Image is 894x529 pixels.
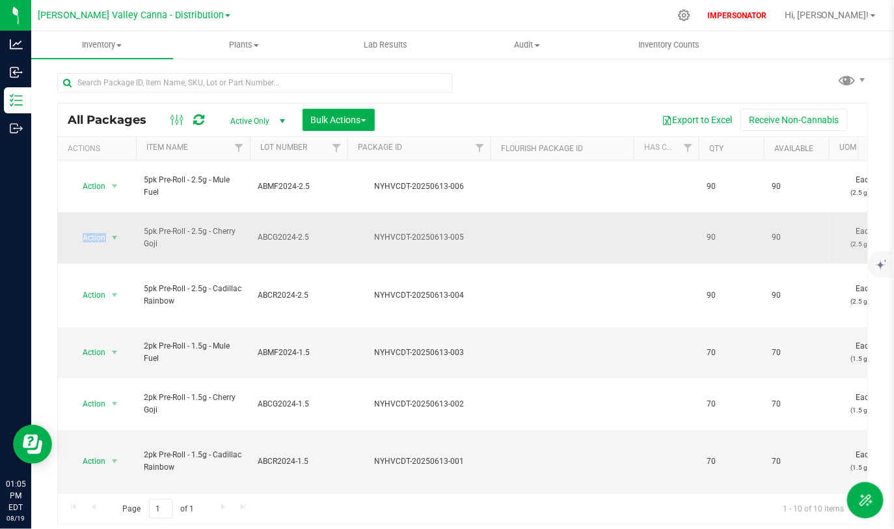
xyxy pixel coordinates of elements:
[144,449,242,474] span: 2pk Pre-Roll - 1.5g - Cadillac Rainbow
[10,94,23,107] inline-svg: Inventory
[345,180,493,193] div: NYHVCDT-20250613-006
[258,455,340,468] span: ABCR2024-1.5
[837,340,893,365] span: Each
[774,144,813,153] a: Available
[457,39,597,51] span: Audit
[707,289,756,302] span: 90
[311,115,366,125] span: Bulk Actions
[258,289,340,302] span: ABCR2024-2.5
[10,66,23,79] inline-svg: Inbound
[144,283,242,307] span: 5pk Pre-Roll - 2.5g - Cadillac Rainbow
[772,455,821,468] span: 70
[144,174,242,199] span: 5pk Pre-Roll - 2.5g - Mule Fuel
[345,289,493,302] div: NYHVCDT-20250613-004
[107,177,123,195] span: select
[772,499,854,519] span: 1 - 10 of 10 items
[772,347,821,359] span: 70
[260,143,307,152] a: Lot Number
[228,137,250,159] a: Filter
[71,177,106,195] span: Action
[709,144,724,153] a: Qty
[71,343,106,362] span: Action
[707,180,756,193] span: 90
[144,392,242,416] span: 2pk Pre-Roll - 1.5g - Cherry Goji
[258,398,340,410] span: ABCG2024-1.5
[772,231,821,244] span: 90
[71,395,106,413] span: Action
[653,109,740,131] button: Export to Excel
[345,398,493,410] div: NYHVCDT-20250613-002
[10,38,23,51] inline-svg: Analytics
[173,31,315,59] a: Plants
[107,452,123,470] span: select
[837,225,893,250] span: Each
[469,137,491,159] a: Filter
[68,144,131,153] div: Actions
[31,31,173,59] a: Inventory
[456,31,598,59] a: Audit
[6,478,25,513] p: 01:05 PM EDT
[785,10,869,20] span: Hi, [PERSON_NAME]!
[6,513,25,523] p: 08/19
[258,231,340,244] span: ABCG2024-2.5
[258,180,340,193] span: ABMF2024-2.5
[634,137,699,160] th: Has COA
[149,499,172,519] input: 1
[707,231,756,244] span: 90
[13,425,52,464] iframe: Resource center
[772,289,821,302] span: 90
[258,347,340,359] span: ABMF2024-1.5
[71,286,106,304] span: Action
[837,238,893,250] p: (2.5 g ea.)
[68,113,159,127] span: All Packages
[315,31,457,59] a: Lab Results
[107,395,123,413] span: select
[71,452,106,470] span: Action
[303,109,375,131] button: Bulk Actions
[10,122,23,135] inline-svg: Outbound
[31,39,173,51] span: Inventory
[111,499,205,519] span: Page of 1
[144,340,242,365] span: 2pk Pre-Roll - 1.5g - Mule Fuel
[837,174,893,199] span: Each
[598,31,740,59] a: Inventory Counts
[847,482,884,519] button: Toggle Menu
[358,143,402,152] a: Package ID
[345,347,493,359] div: NYHVCDT-20250613-003
[837,352,893,365] p: (1.5 g ea.)
[71,229,106,247] span: Action
[837,295,893,307] p: (2.5 g ea.)
[146,143,188,152] a: Item Name
[38,10,224,21] span: [PERSON_NAME] Valley Canna - Distribution
[345,455,493,468] div: NYHVCDT-20250613-001
[837,186,893,199] p: (2.5 g ea.)
[702,10,772,21] p: IMPERSONATOR
[345,231,493,244] div: NYHVCDT-20250613-005
[837,449,893,474] span: Each
[772,398,821,410] span: 70
[837,461,893,474] p: (1.5 g ea.)
[144,225,242,250] span: 5pk Pre-Roll - 2.5g - Cherry Goji
[501,144,583,153] a: Flourish Package ID
[837,392,893,416] span: Each
[174,39,314,51] span: Plants
[621,39,717,51] span: Inventory Counts
[107,286,123,304] span: select
[707,347,756,359] span: 70
[707,398,756,410] span: 70
[707,455,756,468] span: 70
[326,137,347,159] a: Filter
[740,109,848,131] button: Receive Non-Cannabis
[839,143,856,152] a: UOM
[837,404,893,416] p: (1.5 g ea.)
[677,137,699,159] a: Filter
[837,283,893,307] span: Each
[346,39,425,51] span: Lab Results
[676,9,692,21] div: Manage settings
[57,73,453,93] input: Search Package ID, Item Name, SKU, Lot or Part Number...
[107,343,123,362] span: select
[107,229,123,247] span: select
[772,180,821,193] span: 90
